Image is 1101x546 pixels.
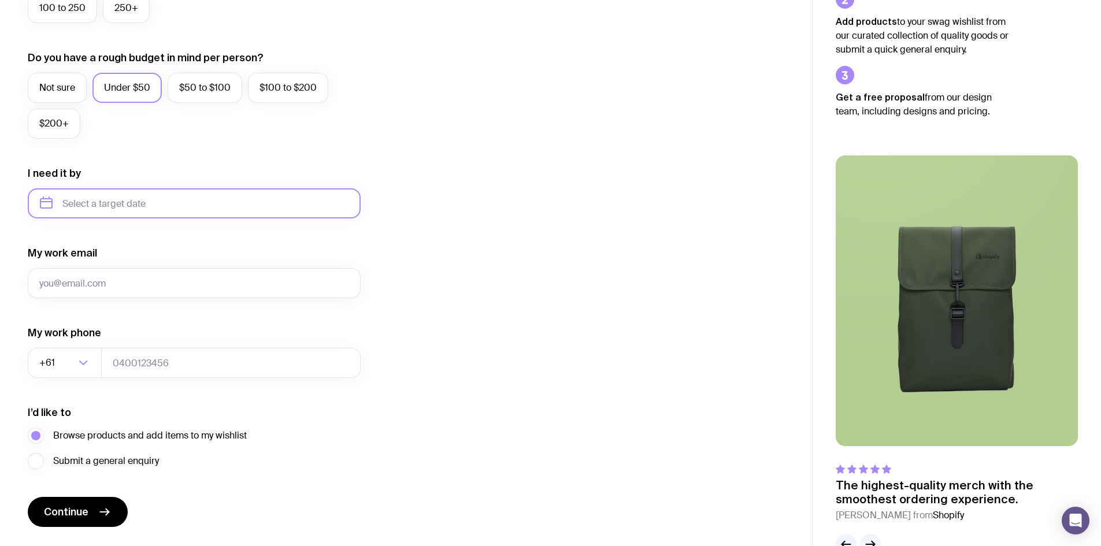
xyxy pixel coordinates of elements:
[28,51,264,65] label: Do you have a rough budget in mind per person?
[836,90,1009,118] p: from our design team, including designs and pricing.
[57,348,75,378] input: Search for option
[92,73,162,103] label: Under $50
[168,73,242,103] label: $50 to $100
[1062,507,1089,534] div: Open Intercom Messenger
[28,246,97,260] label: My work email
[836,14,1009,57] p: to your swag wishlist from our curated collection of quality goods or submit a quick general enqu...
[39,348,57,378] span: +61
[836,92,925,102] strong: Get a free proposal
[836,478,1078,506] p: The highest-quality merch with the smoothest ordering experience.
[28,268,361,298] input: you@email.com
[248,73,328,103] label: $100 to $200
[836,508,1078,522] cite: [PERSON_NAME] from
[44,505,88,519] span: Continue
[836,16,897,27] strong: Add products
[28,73,87,103] label: Not sure
[28,188,361,218] input: Select a target date
[28,109,80,139] label: $200+
[53,429,247,443] span: Browse products and add items to my wishlist
[28,166,81,180] label: I need it by
[28,348,102,378] div: Search for option
[933,509,964,521] span: Shopify
[101,348,361,378] input: 0400123456
[28,406,71,419] label: I’d like to
[28,497,128,527] button: Continue
[53,454,159,468] span: Submit a general enquiry
[28,326,101,340] label: My work phone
